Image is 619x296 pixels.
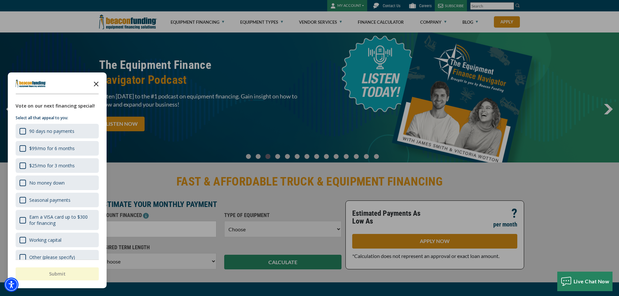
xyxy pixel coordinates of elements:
div: Other (please specify) [16,250,99,264]
div: Seasonal payments [29,197,71,203]
div: $99/mo for 6 months [29,145,75,151]
button: Live Chat Now [557,272,613,291]
div: Other (please specify) [29,254,75,260]
div: $25/mo for 3 months [29,162,75,169]
img: Company logo [16,80,46,87]
span: Live Chat Now [574,278,610,284]
div: Earn a VISA card up to $300 for financing [16,210,99,230]
div: Seasonal payments [16,193,99,207]
p: Select all that appeal to you: [16,115,99,121]
div: $25/mo for 3 months [16,158,99,173]
div: $99/mo for 6 months [16,141,99,156]
button: Submit [16,267,99,280]
div: Earn a VISA card up to $300 for financing [29,214,95,226]
div: Survey [8,72,107,288]
div: Working capital [16,233,99,247]
div: No money down [16,175,99,190]
button: Close the survey [90,77,103,90]
div: 90 days no payments [29,128,74,134]
div: Working capital [29,237,61,243]
div: Vote on our next financing special! [16,102,99,109]
div: No money down [29,180,65,186]
div: Accessibility Menu [4,277,19,292]
div: 90 days no payments [16,124,99,138]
